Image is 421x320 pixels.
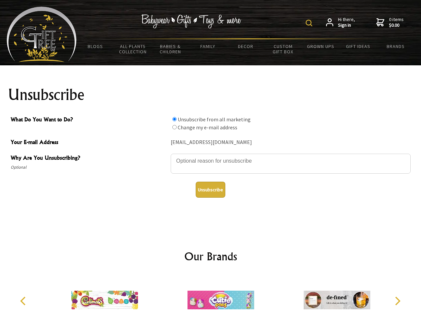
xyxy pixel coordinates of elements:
[114,39,152,59] a: All Plants Collection
[326,17,355,28] a: Hi there,Sign in
[178,116,251,123] label: Unsubscribe from all marketing
[389,16,404,28] span: 0 items
[338,17,355,28] span: Hi there,
[7,7,77,62] img: Babyware - Gifts - Toys and more...
[302,39,339,53] a: Grown Ups
[11,138,167,148] span: Your E-mail Address
[141,14,241,28] img: Babywear - Gifts - Toys & more
[11,163,167,171] span: Optional
[227,39,264,53] a: Decor
[390,294,405,308] button: Next
[11,154,167,163] span: Why Are You Unsubscribing?
[172,125,177,129] input: What Do You Want to Do?
[306,20,312,26] img: product search
[338,22,355,28] strong: Sign in
[377,39,415,53] a: Brands
[17,294,31,308] button: Previous
[171,137,411,148] div: [EMAIL_ADDRESS][DOMAIN_NAME]
[13,248,408,264] h2: Our Brands
[189,39,227,53] a: Family
[11,115,167,125] span: What Do You Want to Do?
[77,39,114,53] a: BLOGS
[264,39,302,59] a: Custom Gift Box
[178,124,237,131] label: Change my e-mail address
[152,39,189,59] a: Babies & Children
[8,87,413,103] h1: Unsubscribe
[172,117,177,121] input: What Do You Want to Do?
[171,154,411,174] textarea: Why Are You Unsubscribing?
[339,39,377,53] a: Gift Ideas
[376,17,404,28] a: 0 items$0.00
[196,182,225,198] button: Unsubscribe
[389,22,404,28] strong: $0.00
